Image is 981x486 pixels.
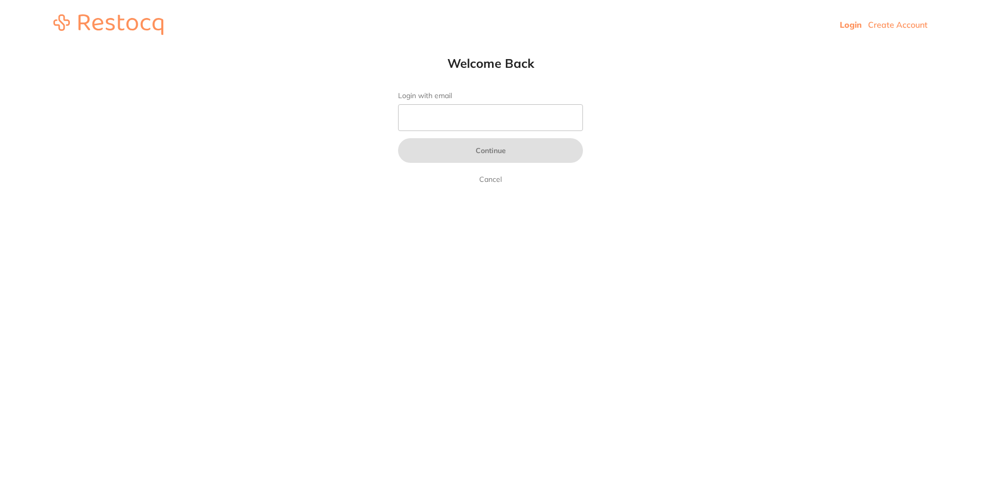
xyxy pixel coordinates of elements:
[868,20,928,30] a: Create Account
[398,91,583,100] label: Login with email
[477,173,504,185] a: Cancel
[840,20,862,30] a: Login
[53,14,163,35] img: restocq_logo.svg
[398,138,583,163] button: Continue
[378,55,603,71] h1: Welcome Back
